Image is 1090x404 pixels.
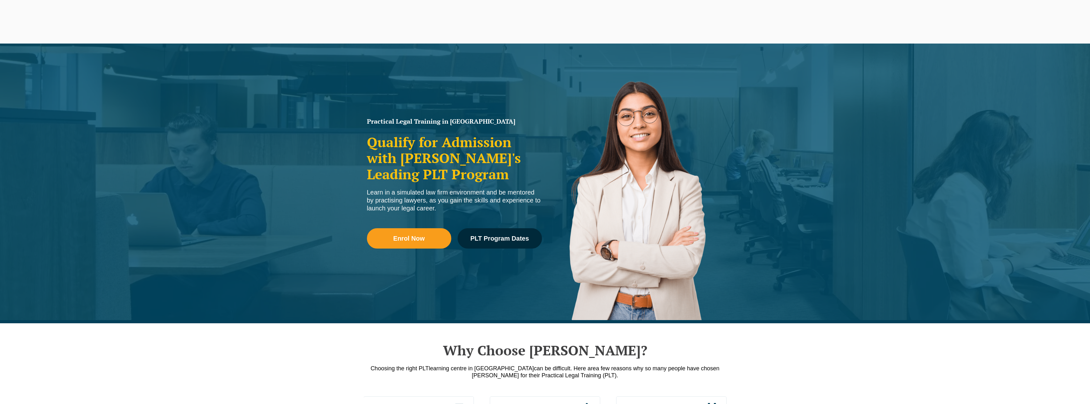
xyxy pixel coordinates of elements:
[370,365,429,372] span: Choosing the right PLT
[393,235,425,242] span: Enrol Now
[367,134,542,182] h2: Qualify for Admission with [PERSON_NAME]'s Leading PLT Program
[364,365,727,379] p: a few reasons why so many people have chosen [PERSON_NAME] for their Practical Legal Training (PLT).
[364,342,727,358] h2: Why Choose [PERSON_NAME]?
[534,365,596,372] span: can be difficult. Here are
[367,228,451,249] a: Enrol Now
[470,235,529,242] span: PLT Program Dates
[367,118,542,125] h1: Practical Legal Training in [GEOGRAPHIC_DATA]
[458,228,542,249] a: PLT Program Dates
[367,188,542,212] div: Learn in a simulated law firm environment and be mentored by practising lawyers, as you gain the ...
[429,365,534,372] span: learning centre in [GEOGRAPHIC_DATA]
